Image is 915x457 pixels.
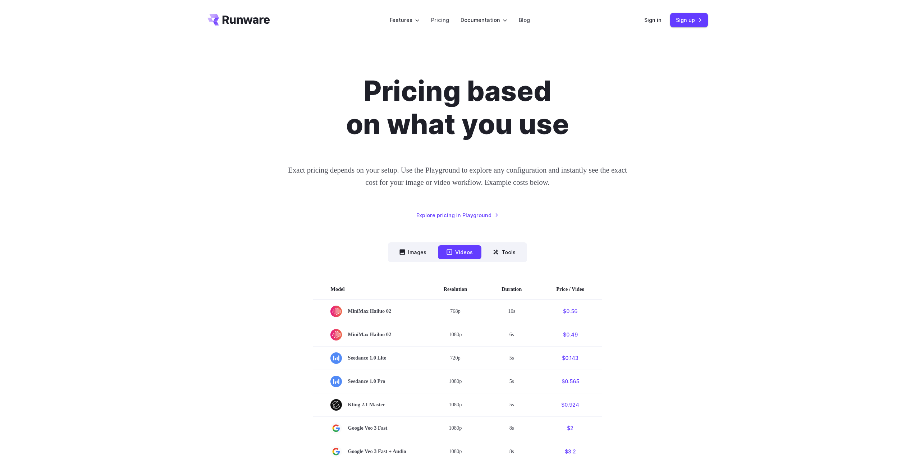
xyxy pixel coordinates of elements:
td: $0.49 [539,323,601,346]
label: Documentation [461,16,507,24]
td: $2 [539,416,601,440]
td: 768p [426,300,485,323]
td: 1080p [426,323,485,346]
th: Resolution [426,279,485,300]
td: 1080p [426,370,485,393]
td: $0.56 [539,300,601,323]
a: Blog [519,16,530,24]
span: Kling 2.1 Master [330,399,409,411]
button: Videos [438,245,481,259]
button: Tools [484,245,524,259]
td: $0.143 [539,346,601,370]
td: 1080p [426,393,485,416]
th: Model [313,279,426,300]
td: 6s [484,323,539,346]
td: 10s [484,300,539,323]
a: Sign up [670,13,708,27]
td: $0.924 [539,393,601,416]
td: 5s [484,393,539,416]
h1: Pricing based on what you use [257,75,658,141]
td: 5s [484,370,539,393]
a: Explore pricing in Playground [416,211,499,219]
span: MiniMax Hailuo 02 [330,306,409,317]
span: MiniMax Hailuo 02 [330,329,409,341]
a: Pricing [431,16,449,24]
a: Go to / [207,14,270,26]
td: 720p [426,346,485,370]
th: Duration [484,279,539,300]
a: Sign in [644,16,662,24]
button: Images [391,245,435,259]
td: 5s [484,346,539,370]
td: 1080p [426,416,485,440]
td: 8s [484,416,539,440]
label: Features [390,16,420,24]
th: Price / Video [539,279,601,300]
td: $0.565 [539,370,601,393]
p: Exact pricing depends on your setup. Use the Playground to explore any configuration and instantl... [282,164,632,188]
span: Seedance 1.0 Lite [330,352,409,364]
span: Google Veo 3 Fast [330,422,409,434]
span: Seedance 1.0 Pro [330,376,409,387]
